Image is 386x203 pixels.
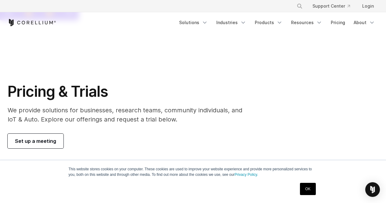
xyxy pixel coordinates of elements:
[8,134,63,148] a: Set up a meeting
[175,17,379,28] div: Navigation Menu
[235,172,258,177] a: Privacy Policy.
[365,182,380,197] div: Open Intercom Messenger
[175,17,211,28] a: Solutions
[327,17,349,28] a: Pricing
[8,106,251,124] p: We provide solutions for businesses, research teams, community individuals, and IoT & Auto. Explo...
[69,166,318,177] p: This website stores cookies on your computer. These cookies are used to improve your website expe...
[15,137,56,145] span: Set up a meeting
[289,1,379,12] div: Navigation Menu
[213,17,250,28] a: Industries
[287,17,326,28] a: Resources
[350,17,379,28] a: About
[357,1,379,12] a: Login
[251,17,286,28] a: Products
[8,82,251,101] h1: Pricing & Trials
[300,183,316,195] a: OK
[8,19,56,26] a: Corellium Home
[308,1,355,12] a: Support Center
[294,1,305,12] button: Search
